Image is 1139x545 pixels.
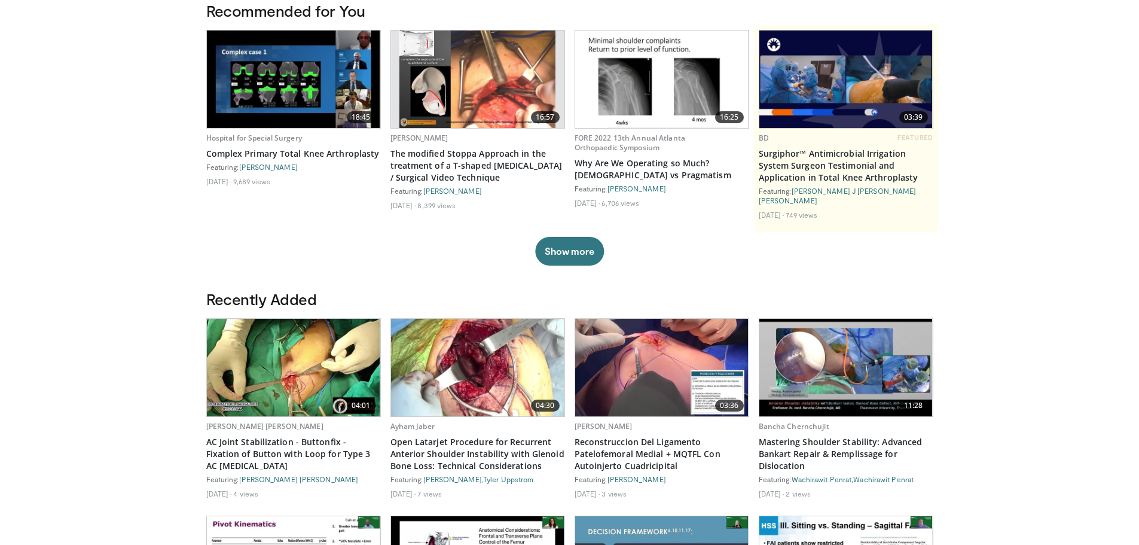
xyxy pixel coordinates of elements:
[607,475,666,483] a: [PERSON_NAME]
[786,489,811,498] li: 2 views
[575,319,749,416] img: 48f6f21f-43ea-44b1-a4e1-5668875d038e.620x360_q85_upscale.jpg
[897,133,933,142] span: FEATURED
[233,489,258,498] li: 4 views
[786,210,817,220] li: 749 views
[399,31,555,128] img: 9458c03b-fc20-474e-bcb8-9610b7dd034a.620x360_q85_upscale.jpg
[759,319,933,416] img: 12bfd8a1-61c9-4857-9f26-c8a25e8997c8.620x360_q85_upscale.jpg
[759,489,784,498] li: [DATE]
[535,237,604,266] button: Show more
[390,474,565,484] div: Featuring: ,
[575,421,633,431] a: [PERSON_NAME]
[575,319,749,416] a: 03:36
[390,436,565,472] a: Open Latarjet Procedure for Recurrent Anterior Shoulder Instability with Glenoid Bone Loss: Techn...
[347,111,375,123] span: 18:45
[531,400,560,412] span: 04:30
[206,489,232,498] li: [DATE]
[207,31,380,128] a: 18:45
[575,436,749,472] a: Reconstruccion Del Ligamento Patelofemoral Medial + MQTFL Con Autoinjerto Cuadricipital
[759,133,769,143] a: BD
[390,133,448,143] a: [PERSON_NAME]
[417,489,442,498] li: 7 views
[899,400,928,412] span: 11:28
[759,210,784,220] li: [DATE]
[759,31,933,128] img: 70422da6-974a-44ac-bf9d-78c82a89d891.620x360_q85_upscale.jpg
[483,475,533,483] a: Tyler Uppstrom
[391,319,564,416] a: 04:30
[759,436,933,472] a: Mastering Shoulder Stability: Advanced Bankart Repair & Remplissage for Dislocation
[347,400,375,412] span: 04:01
[207,319,380,416] img: c2f644dc-a967-485d-903d-283ce6bc3929.620x360_q85_upscale.jpg
[207,31,380,128] img: e4f1a5b7-268b-4559-afc9-fa94e76e0451.620x360_q85_upscale.jpg
[792,475,852,483] a: Wachirawit Penrat
[575,133,685,153] a: FORE 2022 13th Annual Atlanta Orthopaedic Symposium
[759,31,933,128] a: 03:39
[715,400,744,412] span: 03:36
[759,187,917,205] a: [PERSON_NAME] J [PERSON_NAME] [PERSON_NAME]
[390,489,416,498] li: [DATE]
[391,31,564,128] a: 16:57
[575,474,749,484] div: Featuring:
[206,436,381,472] a: AC Joint Stabilization - Buttonfix - Fixation of Button with Loop for Type 3 AC [MEDICAL_DATA]
[206,290,933,309] h3: Recently Added
[759,319,933,416] a: 11:28
[531,111,560,123] span: 16:57
[390,200,416,210] li: [DATE]
[899,111,928,123] span: 03:39
[601,489,627,498] li: 3 views
[206,1,933,20] h3: Recommended for You
[575,31,749,128] a: 16:25
[853,475,914,483] a: Wachirawit Penrat
[575,184,749,193] div: Featuring:
[575,489,600,498] li: [DATE]
[759,474,933,484] div: Featuring: ,
[206,176,232,186] li: [DATE]
[423,187,482,195] a: [PERSON_NAME]
[759,186,933,205] div: Featuring:
[233,176,270,186] li: 9,689 views
[391,319,564,416] img: 2b2da37e-a9b6-423e-b87e-b89ec568d167.620x360_q85_upscale.jpg
[239,475,359,483] a: [PERSON_NAME] [PERSON_NAME]
[390,421,435,431] a: Ayham Jaber
[239,163,298,171] a: [PERSON_NAME]
[390,148,565,184] a: The modified Stoppa Approach in the treatment of a T-shaped [MEDICAL_DATA] / Surgical Video Techn...
[607,184,666,193] a: [PERSON_NAME]
[206,133,302,143] a: Hospital for Special Surgery
[423,475,482,483] a: [PERSON_NAME]
[715,111,744,123] span: 16:25
[575,31,749,128] img: 99079dcb-b67f-40ef-8516-3995f3d1d7db.620x360_q85_upscale.jpg
[601,198,639,208] li: 6,706 views
[417,200,456,210] li: 8,399 views
[759,421,829,431] a: Bancha Chernchujit
[206,474,381,484] div: Featuring:
[759,148,933,184] a: Surgiphor™ Antimicrobial Irrigation System Surgeon Testimonial and Application in Total Knee Arth...
[390,186,565,196] div: Featuring:
[575,198,600,208] li: [DATE]
[206,162,381,172] div: Featuring:
[207,319,380,416] a: 04:01
[575,157,749,181] a: Why Are We Operating so Much? [DEMOGRAPHIC_DATA] vs Pragmatism
[206,148,381,160] a: Complex Primary Total Knee Arthroplasty
[206,421,323,431] a: [PERSON_NAME] [PERSON_NAME]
